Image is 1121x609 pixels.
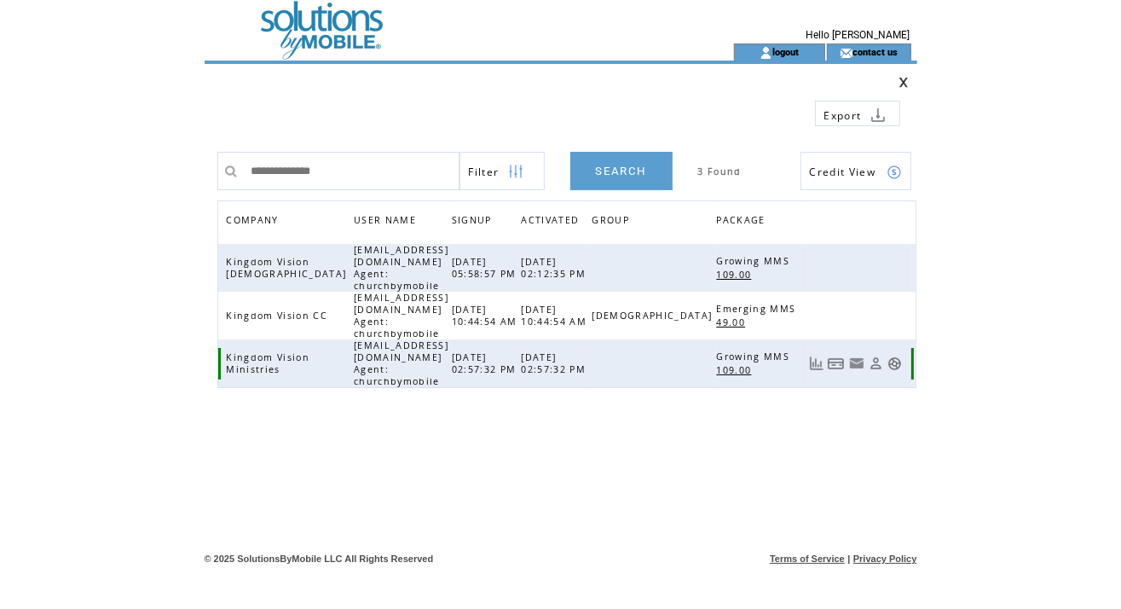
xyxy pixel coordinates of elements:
[521,256,590,280] span: [DATE] 02:12:35 PM
[508,153,523,191] img: filters.png
[716,210,773,235] a: PACKAGE
[354,339,448,387] span: [EMAIL_ADDRESS][DOMAIN_NAME] Agent: churchbymobile
[452,256,521,280] span: [DATE] 05:58:57 PM
[521,210,583,235] span: ACTIVATED
[521,351,590,375] span: [DATE] 02:57:32 PM
[847,554,850,564] span: |
[698,165,742,177] span: 3 Found
[716,303,800,315] span: Emerging MMS
[716,315,754,329] a: 49.00
[452,210,496,235] span: SIGNUP
[227,210,283,235] span: COMPANY
[452,351,521,375] span: [DATE] 02:57:32 PM
[815,101,900,126] a: Export
[227,351,310,375] span: Kingdom Vision Ministries
[716,362,760,377] a: 109.00
[521,210,587,235] a: ACTIVATED
[716,351,794,362] span: Growing MMS
[887,357,902,371] a: Support
[760,46,772,60] img: account_icon.gif
[772,46,799,57] a: logout
[716,210,769,235] span: PACKAGE
[205,554,434,564] span: © 2025 SolutionsByMobile LLC All Rights Reserved
[716,267,760,281] a: 109.00
[716,269,755,281] span: 109.00
[887,165,902,180] img: credits.png
[828,357,845,371] a: View Bills
[716,255,794,267] span: Growing MMS
[869,357,883,371] a: View Profile
[452,304,522,328] span: [DATE] 10:44:54 AM
[809,357,823,371] a: View Usage
[354,210,420,235] span: USER NAME
[354,244,448,292] span: [EMAIL_ADDRESS][DOMAIN_NAME] Agent: churchbymobile
[800,152,911,190] a: Credit View
[592,210,638,235] a: GROUP
[810,165,876,179] span: Show Credits View
[227,256,351,280] span: Kingdom Vision [DEMOGRAPHIC_DATA]
[824,108,862,123] span: Export to csv file
[870,107,886,123] img: download.png
[227,214,283,224] a: COMPANY
[840,46,852,60] img: contact_us_icon.gif
[592,310,716,322] span: [DEMOGRAPHIC_DATA]
[806,29,910,41] span: Hello [PERSON_NAME]
[570,152,673,190] a: SEARCH
[592,210,633,235] span: GROUP
[354,214,420,224] a: USER NAME
[459,152,545,190] a: Filter
[716,316,749,328] span: 49.00
[227,310,332,322] span: Kingdom Vision CC
[853,554,917,564] a: Privacy Policy
[521,304,591,328] span: [DATE] 10:44:54 AM
[852,46,898,57] a: contact us
[354,292,448,339] span: [EMAIL_ADDRESS][DOMAIN_NAME] Agent: churchbymobile
[770,554,845,564] a: Terms of Service
[716,364,755,376] span: 109.00
[849,356,864,371] a: Resend welcome email to this user
[452,214,496,224] a: SIGNUP
[469,165,500,179] span: Show filters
